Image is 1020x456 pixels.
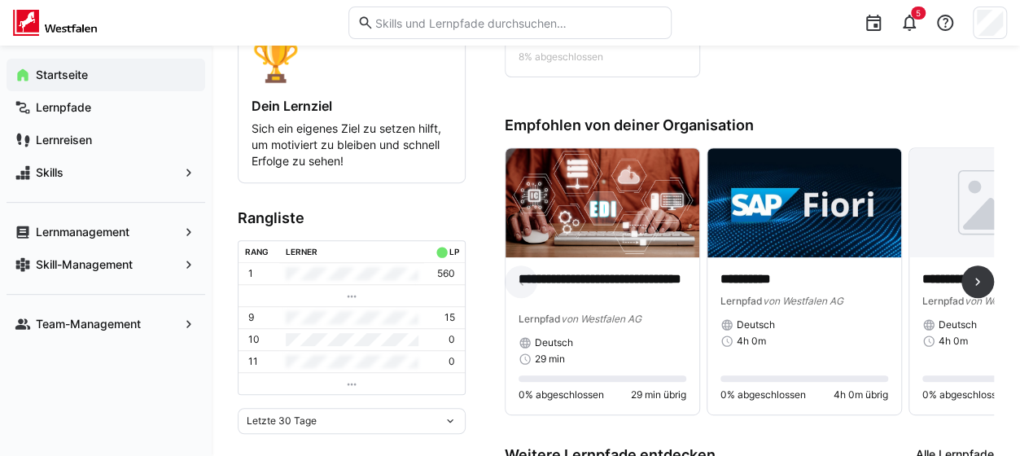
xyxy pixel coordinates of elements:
p: 11 [248,355,258,368]
span: 29 min übrig [631,388,686,401]
div: Rang [245,247,269,256]
span: 5 [916,8,921,18]
img: image [707,148,901,257]
p: 10 [248,333,260,346]
span: von Westfalen AG [763,295,843,307]
p: 560 [437,267,455,280]
span: 8% abgeschlossen [519,50,603,64]
span: 4h 0m übrig [834,388,888,401]
div: LP [449,247,458,256]
span: von Westfalen AG [561,313,641,325]
img: image [506,148,699,257]
h4: Dein Lernziel [252,98,452,114]
span: Lernpfad [519,313,561,325]
span: Lernpfad [720,295,763,307]
span: Deutsch [737,318,775,331]
p: 1 [248,267,253,280]
input: Skills und Lernpfade durchsuchen… [374,15,663,30]
span: Deutsch [535,336,573,349]
p: 9 [248,311,254,324]
p: Sich ein eigenes Ziel zu setzen hilft, um motiviert zu bleiben und schnell Erfolge zu sehen! [252,121,452,169]
p: 15 [444,311,455,324]
h3: Empfohlen von deiner Organisation [505,116,994,134]
span: 0% abgeschlossen [922,388,1008,401]
span: Deutsch [939,318,977,331]
span: 4h 0m [939,335,968,348]
span: 0% abgeschlossen [519,388,604,401]
span: Lernpfad [922,295,965,307]
span: 4h 0m [737,335,766,348]
p: 0 [449,333,455,346]
div: 🏆 [252,37,452,85]
p: 0 [449,355,455,368]
span: 0% abgeschlossen [720,388,806,401]
span: Letzte 30 Tage [247,414,317,427]
h3: Rangliste [238,209,466,227]
span: 29 min [535,353,565,366]
div: Lerner [286,247,317,256]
